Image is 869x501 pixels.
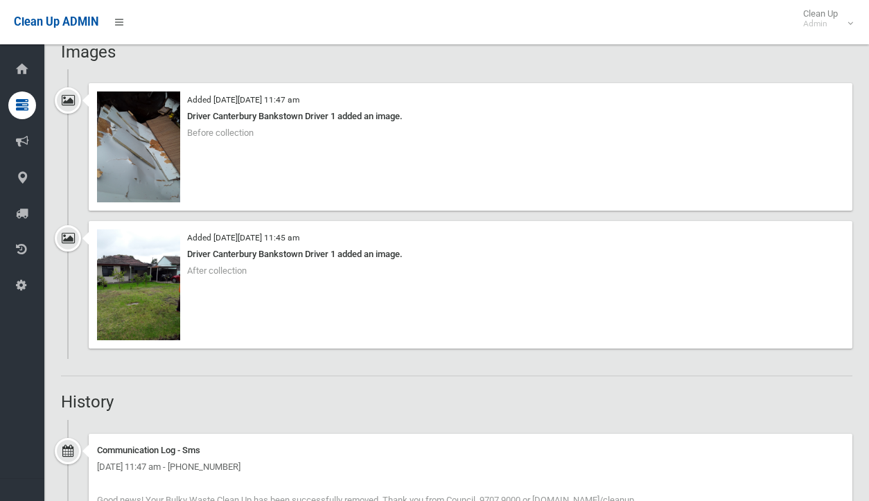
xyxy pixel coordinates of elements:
[187,128,254,138] span: Before collection
[97,442,844,459] div: Communication Log - Sms
[803,19,838,29] small: Admin
[61,393,852,411] h2: History
[97,459,844,475] div: [DATE] 11:47 am - [PHONE_NUMBER]
[187,265,247,276] span: After collection
[97,108,844,125] div: Driver Canterbury Bankstown Driver 1 added an image.
[796,8,852,29] span: Clean Up
[14,15,98,28] span: Clean Up ADMIN
[97,229,180,340] img: 2025-03-1111.45.226626160714832038634.jpg
[187,233,299,243] small: Added [DATE][DATE] 11:45 am
[187,95,299,105] small: Added [DATE][DATE] 11:47 am
[97,246,844,263] div: Driver Canterbury Bankstown Driver 1 added an image.
[61,43,852,61] h2: Images
[97,91,180,202] img: 2025-03-1111.47.06213350616684802901.jpg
